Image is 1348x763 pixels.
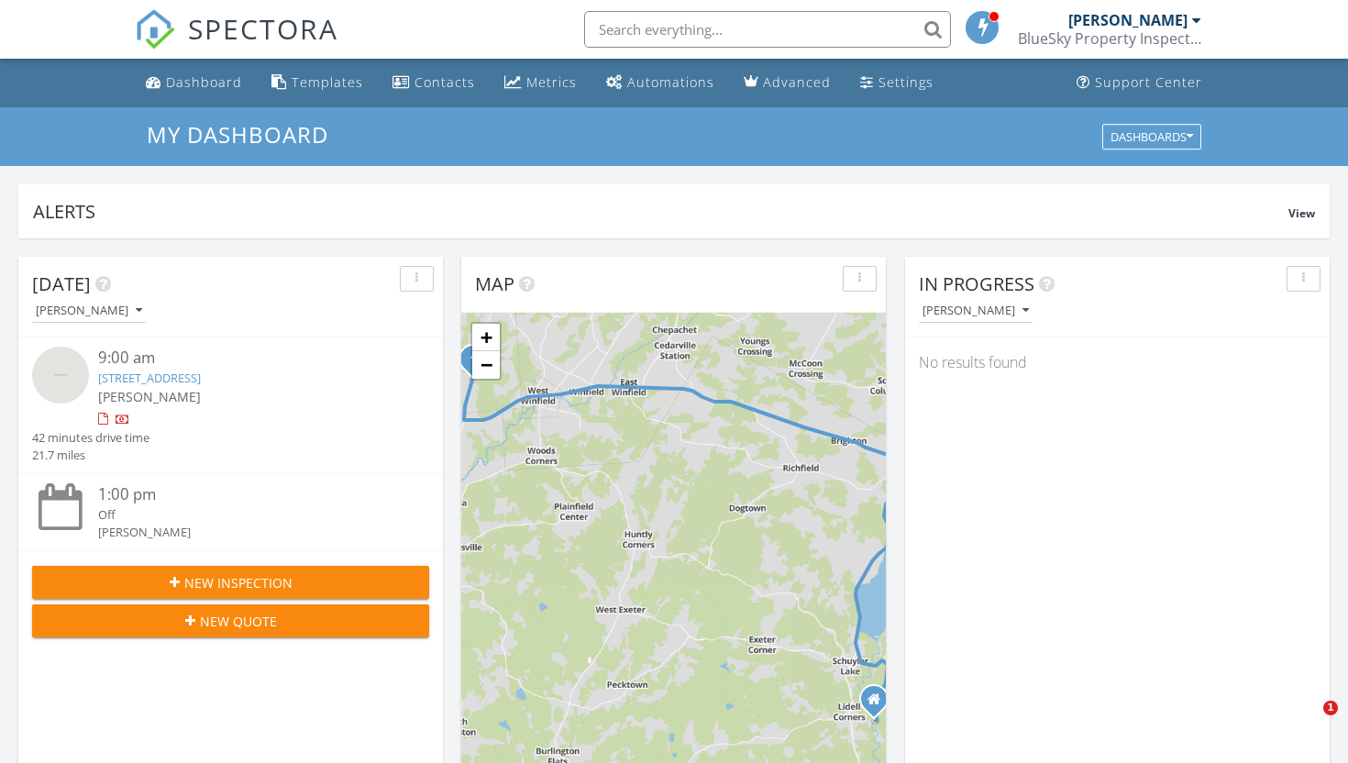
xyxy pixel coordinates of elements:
[472,324,500,351] a: Zoom in
[1069,66,1210,100] a: Support Center
[98,388,201,405] span: [PERSON_NAME]
[1018,29,1201,48] div: BlueSky Property Inspections
[1286,701,1330,745] iframe: Intercom live chat
[1110,130,1193,143] div: Dashboards
[878,73,934,91] div: Settings
[98,524,396,541] div: [PERSON_NAME]
[33,199,1288,224] div: Alerts
[905,337,1330,387] div: No results found
[1102,124,1201,149] button: Dashboards
[919,299,1033,324] button: [PERSON_NAME]
[166,73,242,91] div: Dashboard
[36,304,142,317] div: [PERSON_NAME]
[98,370,201,386] a: [STREET_ADDRESS]
[32,447,149,464] div: 21.7 miles
[184,573,293,592] span: New Inspection
[32,271,91,296] span: [DATE]
[385,66,482,100] a: Contacts
[763,73,831,91] div: Advanced
[188,9,338,48] span: SPECTORA
[200,612,277,631] span: New Quote
[135,9,175,50] img: The Best Home Inspection Software - Spectora
[98,506,396,524] div: Off
[919,271,1034,296] span: In Progress
[470,354,477,367] i: 1
[147,119,328,149] span: My Dashboard
[32,566,429,599] button: New Inspection
[32,347,429,464] a: 9:00 am [STREET_ADDRESS] [PERSON_NAME] 42 minutes drive time 21.7 miles
[138,66,249,100] a: Dashboard
[1323,701,1338,715] span: 1
[497,66,584,100] a: Metrics
[32,604,429,637] button: New Quote
[584,11,951,48] input: Search everything...
[414,73,475,91] div: Contacts
[874,699,885,710] div: 544 Keating Rd., Fly Creek NY 13337
[98,483,396,506] div: 1:00 pm
[264,66,370,100] a: Templates
[1288,205,1315,221] span: View
[292,73,363,91] div: Templates
[599,66,722,100] a: Automations (Basic)
[135,25,338,63] a: SPECTORA
[627,73,714,91] div: Automations
[736,66,838,100] a: Advanced
[923,304,1029,317] div: [PERSON_NAME]
[1095,73,1202,91] div: Support Center
[472,351,500,379] a: Zoom out
[32,347,89,404] img: streetview
[853,66,941,100] a: Settings
[32,299,146,324] button: [PERSON_NAME]
[1068,11,1188,29] div: [PERSON_NAME]
[526,73,577,91] div: Metrics
[98,347,396,370] div: 9:00 am
[475,271,514,296] span: Map
[32,429,149,447] div: 42 minutes drive time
